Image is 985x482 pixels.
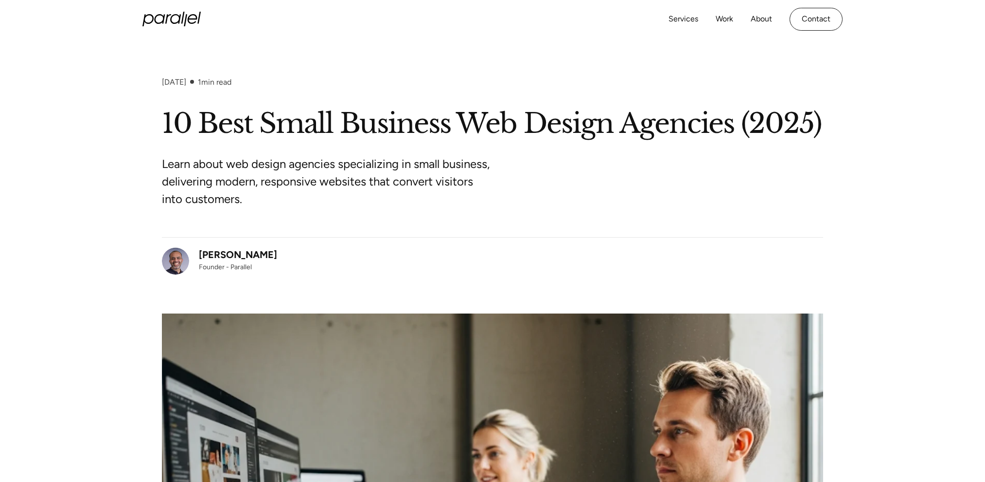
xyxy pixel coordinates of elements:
[198,77,201,87] span: 1
[162,247,277,275] a: [PERSON_NAME]Founder - Parallel
[142,12,201,26] a: home
[162,155,527,208] p: Learn about web design agencies specializing in small business, delivering modern, responsive web...
[751,12,772,26] a: About
[198,77,231,87] div: min read
[716,12,733,26] a: Work
[668,12,698,26] a: Services
[162,77,186,87] div: [DATE]
[790,8,843,31] a: Contact
[199,247,277,262] div: [PERSON_NAME]
[162,247,189,275] img: Robin Dhanwani
[199,262,277,272] div: Founder - Parallel
[162,106,823,142] h1: 10 Best Small Business Web Design Agencies (2025)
